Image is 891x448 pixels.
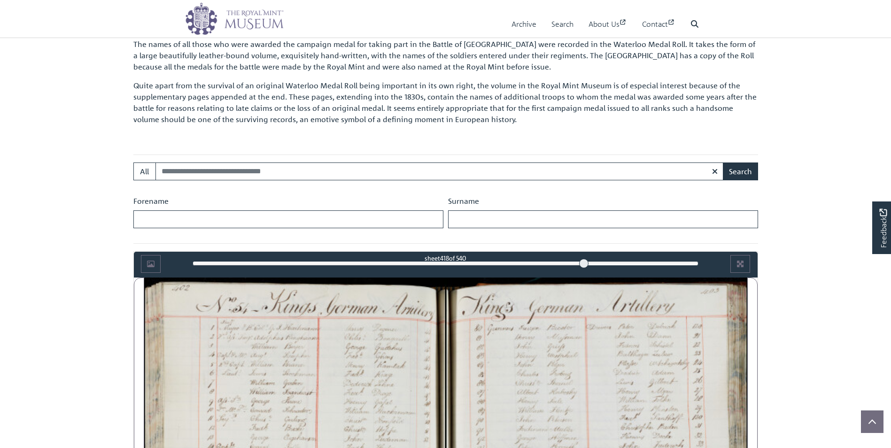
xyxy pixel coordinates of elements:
span: Feedback [877,209,889,248]
label: Surname [448,195,479,207]
a: Archive [511,11,536,38]
button: Scroll to top [861,410,883,433]
a: About Us [589,11,627,38]
div: sheet of 540 [193,254,698,263]
span: 418 [440,254,449,262]
a: Search [551,11,573,38]
button: All [133,162,156,180]
img: logo_wide.png [185,2,284,35]
a: Would you like to provide feedback? [872,201,891,254]
span: The names of all those who were awarded the campaign medal for taking part in the Battle of [GEOG... [133,39,755,71]
label: Forename [133,195,169,207]
span: Quite apart from the survival of an original Waterloo Medal Roll being important in its own right... [133,81,757,124]
button: Search [723,162,758,180]
button: Full screen mode [730,255,750,273]
a: Contact [642,11,675,38]
input: Search for medal roll recipients... [155,162,724,180]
